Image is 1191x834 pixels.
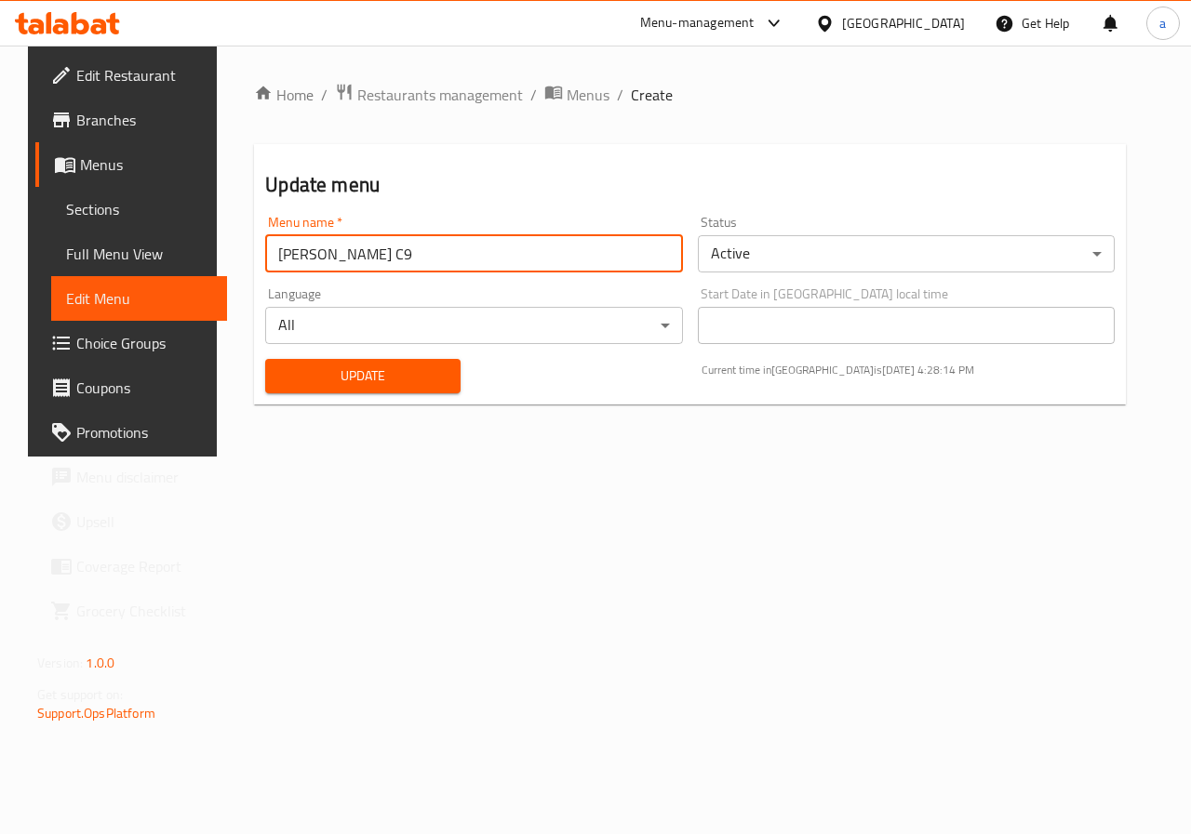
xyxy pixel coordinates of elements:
[66,287,212,310] span: Edit Menu
[76,421,212,443] span: Promotions
[76,332,212,354] span: Choice Groups
[76,377,212,399] span: Coupons
[321,84,328,106] li: /
[254,83,1126,107] nav: breadcrumb
[37,651,83,675] span: Version:
[35,589,227,633] a: Grocery Checklist
[1159,13,1166,33] span: a
[35,455,227,499] a: Menu disclaimer
[76,109,212,131] span: Branches
[265,235,682,272] input: Please enter Menu name
[51,232,227,276] a: Full Menu View
[631,84,673,106] span: Create
[37,701,155,725] a: Support.OpsPlatform
[51,276,227,321] a: Edit Menu
[35,142,227,187] a: Menus
[35,321,227,365] a: Choice Groups
[335,83,523,107] a: Restaurants management
[76,555,212,577] span: Coverage Report
[357,84,523,106] span: Restaurants management
[265,359,461,393] button: Update
[35,544,227,589] a: Coverage Report
[265,171,1115,199] h2: Update menu
[66,243,212,265] span: Full Menu View
[86,651,114,675] span: 1.0.0
[702,362,1115,378] p: Current time in [GEOGRAPHIC_DATA] is [DATE] 4:28:14 PM
[51,187,227,232] a: Sections
[66,198,212,220] span: Sections
[76,510,212,533] span: Upsell
[617,84,623,106] li: /
[76,600,212,622] span: Grocery Checklist
[544,83,609,107] a: Menus
[76,466,212,488] span: Menu disclaimer
[567,84,609,106] span: Menus
[640,12,755,34] div: Menu-management
[530,84,537,106] li: /
[698,235,1115,272] div: Active
[76,64,212,86] span: Edit Restaurant
[280,364,446,388] span: Update
[80,153,212,176] span: Menus
[35,53,227,98] a: Edit Restaurant
[35,499,227,544] a: Upsell
[37,682,123,707] span: Get support on:
[842,13,965,33] div: [GEOGRAPHIC_DATA]
[35,365,227,410] a: Coupons
[35,98,227,142] a: Branches
[265,307,682,344] div: All
[35,410,227,455] a: Promotions
[254,84,314,106] a: Home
